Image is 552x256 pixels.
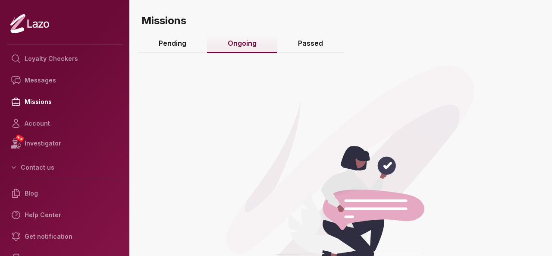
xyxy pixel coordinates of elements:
[7,91,122,113] a: Missions
[7,226,122,247] a: Get notification
[15,134,25,142] span: NEW
[138,35,207,53] a: Pending
[7,70,122,91] a: Messages
[207,35,277,53] a: Ongoing
[7,160,122,175] button: Contact us
[7,113,122,134] a: Account
[7,204,122,226] a: Help Center
[7,48,122,70] a: Loyalty Checkers
[277,35,344,53] a: Passed
[7,134,122,152] a: NEWInvestigator
[7,183,122,204] a: Blog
